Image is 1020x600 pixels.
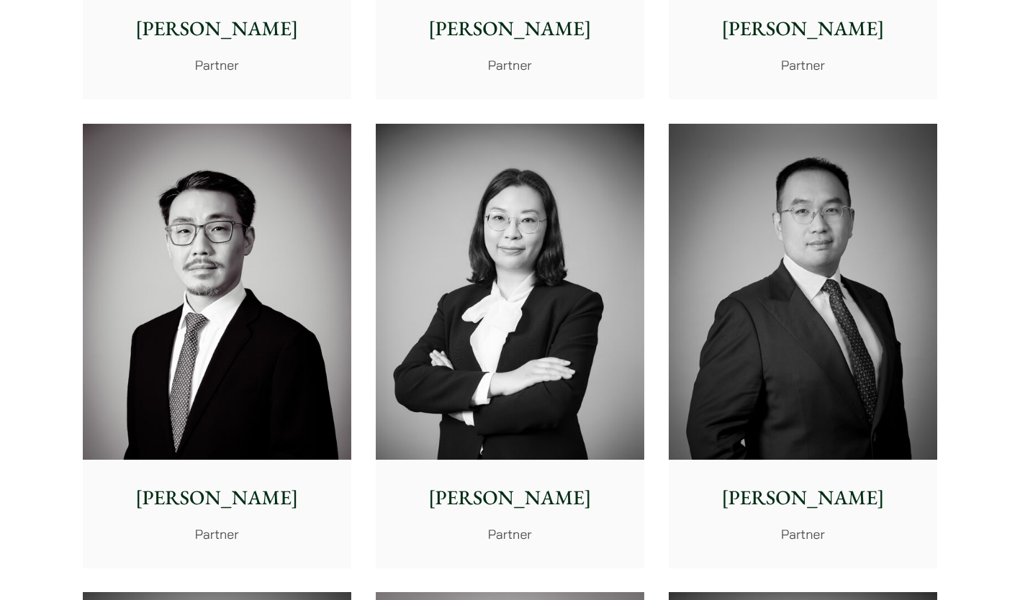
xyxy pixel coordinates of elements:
a: [PERSON_NAME] Partner [669,124,937,568]
p: [PERSON_NAME] [680,14,926,44]
p: Partner [387,55,633,75]
p: [PERSON_NAME] [94,483,340,513]
a: [PERSON_NAME] Partner [376,124,644,568]
p: Partner [680,55,926,75]
p: Partner [680,524,926,544]
a: [PERSON_NAME] Partner [83,124,351,568]
p: [PERSON_NAME] [387,14,633,44]
p: Partner [387,524,633,544]
p: [PERSON_NAME] [680,483,926,513]
p: [PERSON_NAME] [94,14,340,44]
p: Partner [94,524,340,544]
p: [PERSON_NAME] [387,483,633,513]
p: Partner [94,55,340,75]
